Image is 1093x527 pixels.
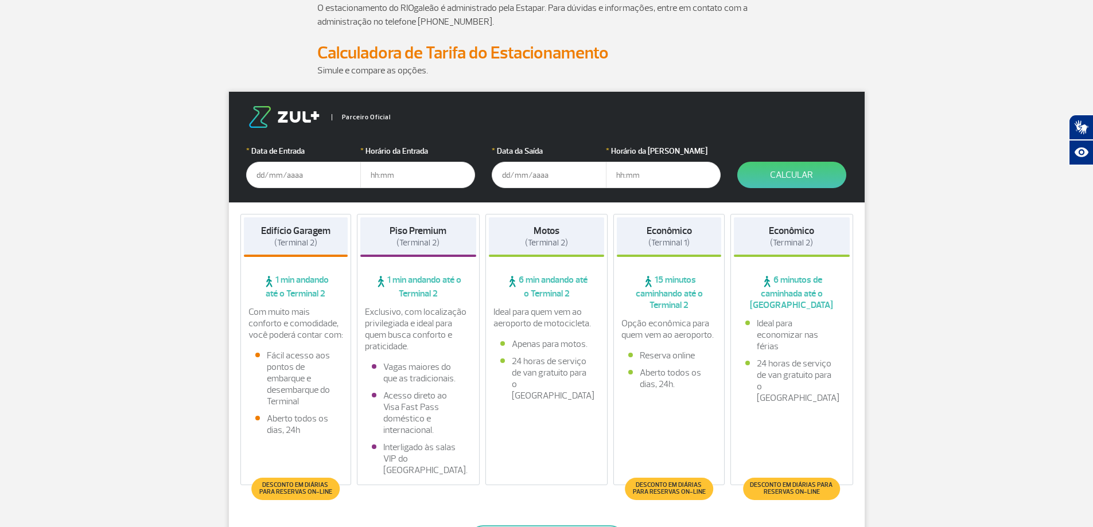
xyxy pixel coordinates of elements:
li: Interligado às salas VIP do [GEOGRAPHIC_DATA]. [372,442,465,476]
button: Abrir tradutor de língua de sinais. [1069,115,1093,140]
div: Plugin de acessibilidade da Hand Talk. [1069,115,1093,165]
li: 24 horas de serviço de van gratuito para o [GEOGRAPHIC_DATA] [745,358,838,404]
li: Vagas maiores do que as tradicionais. [372,361,465,384]
span: 6 min andando até o Terminal 2 [489,274,605,299]
li: 24 horas de serviço de van gratuito para o [GEOGRAPHIC_DATA] [500,356,593,401]
p: Exclusivo, com localização privilegiada e ideal para quem busca conforto e praticidade. [365,306,472,352]
span: 1 min andando até o Terminal 2 [244,274,348,299]
span: 1 min andando até o Terminal 2 [360,274,476,299]
span: (Terminal 2) [770,237,813,248]
li: Ideal para economizar nas férias [745,318,838,352]
input: dd/mm/aaaa [246,162,361,188]
span: Desconto em diárias para reservas on-line [631,482,707,495]
strong: Econômico [647,225,692,237]
li: Reserva online [628,350,710,361]
label: Data de Entrada [246,145,361,157]
strong: Econômico [769,225,814,237]
input: hh:mm [360,162,475,188]
input: hh:mm [606,162,721,188]
span: (Terminal 2) [396,237,439,248]
strong: Piso Premium [390,225,446,237]
li: Aberto todos os dias, 24h. [628,367,710,390]
span: (Terminal 2) [525,237,568,248]
li: Apenas para motos. [500,338,593,350]
p: Ideal para quem vem ao aeroporto de motocicleta. [493,306,600,329]
p: Opção econômica para quem vem ao aeroporto. [621,318,717,341]
h2: Calculadora de Tarifa do Estacionamento [317,42,776,64]
span: Desconto em diárias para reservas on-line [258,482,334,495]
li: Aberto todos os dias, 24h [255,413,337,436]
label: Horário da Entrada [360,145,475,157]
strong: Motos [534,225,559,237]
label: Data da Saída [492,145,606,157]
p: Com muito mais conforto e comodidade, você poderá contar com: [248,306,344,341]
button: Calcular [737,162,846,188]
p: O estacionamento do RIOgaleão é administrado pela Estapar. Para dúvidas e informações, entre em c... [317,1,776,29]
strong: Edifício Garagem [261,225,330,237]
img: logo-zul.png [246,106,322,128]
span: (Terminal 2) [274,237,317,248]
span: (Terminal 1) [648,237,690,248]
input: dd/mm/aaaa [492,162,606,188]
label: Horário da [PERSON_NAME] [606,145,721,157]
span: 6 minutos de caminhada até o [GEOGRAPHIC_DATA] [734,274,850,311]
button: Abrir recursos assistivos. [1069,140,1093,165]
span: 15 minutos caminhando até o Terminal 2 [617,274,721,311]
li: Fácil acesso aos pontos de embarque e desembarque do Terminal [255,350,337,407]
li: Acesso direto ao Visa Fast Pass doméstico e internacional. [372,390,465,436]
span: Desconto em diárias para reservas on-line [749,482,834,495]
p: Simule e compare as opções. [317,64,776,77]
span: Parceiro Oficial [332,114,391,120]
